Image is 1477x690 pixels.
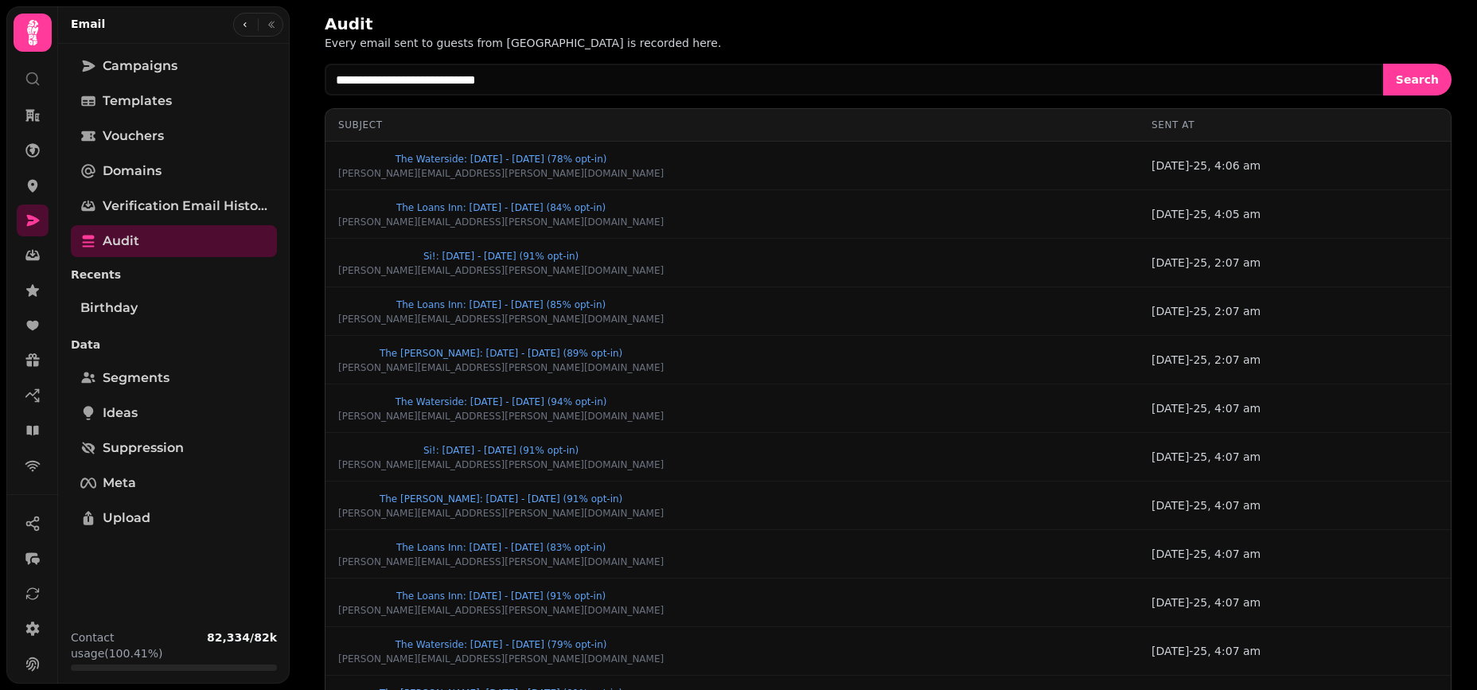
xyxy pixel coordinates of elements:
[103,474,136,493] span: Meta
[103,162,162,181] span: Domains
[338,491,664,507] button: The [PERSON_NAME]: [DATE] - [DATE] (91% opt-in)
[338,203,664,212] span: The Loans Inn: [DATE] - [DATE] (84% opt-in)
[338,410,664,423] p: [PERSON_NAME][EMAIL_ADDRESS][PERSON_NAME][DOMAIN_NAME]
[338,297,664,313] button: The Loans Inn: [DATE] - [DATE] (85% opt-in)
[103,57,177,76] span: Campaigns
[103,439,184,458] span: Suppression
[338,591,664,601] span: The Loans Inn: [DATE] - [DATE] (91% opt-in)
[1152,594,1438,610] div: [DATE]-25, 4:07 am
[338,167,664,180] p: [PERSON_NAME][EMAIL_ADDRESS][PERSON_NAME][DOMAIN_NAME]
[103,232,139,251] span: Audit
[1152,643,1438,659] div: [DATE]-25, 4:07 am
[338,248,664,264] button: Si!: [DATE] - [DATE] (91% opt-in)
[103,127,164,146] span: Vouchers
[338,119,1126,131] div: Subject
[325,35,721,51] p: Every email sent to guests from [GEOGRAPHIC_DATA] is recorded here.
[71,397,277,429] a: Ideas
[80,298,138,318] span: Birthday
[58,44,290,617] nav: Tabs
[1152,449,1438,465] div: [DATE]-25, 4:07 am
[1396,74,1439,85] span: Search
[338,540,664,556] button: The Loans Inn: [DATE] - [DATE] (83% opt-in)
[338,494,664,504] span: The [PERSON_NAME]: [DATE] - [DATE] (91% opt-in)
[103,509,150,528] span: Upload
[71,85,277,117] a: Templates
[338,151,664,167] button: The Waterside: [DATE] - [DATE] (78% opt-in)
[1152,255,1438,271] div: [DATE]-25, 2:07 am
[338,637,664,653] button: The Waterside: [DATE] - [DATE] (79% opt-in)
[1152,206,1438,222] div: [DATE]-25, 4:05 am
[1152,303,1438,319] div: [DATE]-25, 2:07 am
[1152,546,1438,562] div: [DATE]-25, 4:07 am
[103,403,138,423] span: Ideas
[338,349,664,358] span: The [PERSON_NAME]: [DATE] - [DATE] (89% opt-in)
[103,92,172,111] span: Templates
[1152,352,1438,368] div: [DATE]-25, 2:07 am
[71,292,277,324] a: Birthday
[338,216,664,228] p: [PERSON_NAME][EMAIL_ADDRESS][PERSON_NAME][DOMAIN_NAME]
[71,502,277,534] a: Upload
[338,653,664,665] p: [PERSON_NAME][EMAIL_ADDRESS][PERSON_NAME][DOMAIN_NAME]
[71,630,201,661] p: Contact usage (100.41%)
[71,120,277,152] a: Vouchers
[1152,400,1438,416] div: [DATE]-25, 4:07 am
[71,190,277,222] a: Verification email history
[1152,119,1438,131] div: Sent At
[338,345,664,361] button: The [PERSON_NAME]: [DATE] - [DATE] (89% opt-in)
[71,260,277,289] p: Recents
[338,442,664,458] button: Si!: [DATE] - [DATE] (91% opt-in)
[207,631,277,644] b: 82,334 / 82k
[338,300,664,310] span: The Loans Inn: [DATE] - [DATE] (85% opt-in)
[1383,64,1452,96] button: Search
[103,197,267,216] span: Verification email history
[338,397,664,407] span: The Waterside: [DATE] - [DATE] (94% opt-in)
[71,362,277,394] a: Segments
[71,330,277,359] p: Data
[103,368,170,388] span: Segments
[338,200,664,216] button: The Loans Inn: [DATE] - [DATE] (84% opt-in)
[338,313,664,326] p: [PERSON_NAME][EMAIL_ADDRESS][PERSON_NAME][DOMAIN_NAME]
[338,507,664,520] p: [PERSON_NAME][EMAIL_ADDRESS][PERSON_NAME][DOMAIN_NAME]
[325,13,630,35] h2: Audit
[338,588,664,604] button: The Loans Inn: [DATE] - [DATE] (91% opt-in)
[338,556,664,568] p: [PERSON_NAME][EMAIL_ADDRESS][PERSON_NAME][DOMAIN_NAME]
[338,640,664,649] span: The Waterside: [DATE] - [DATE] (79% opt-in)
[338,251,664,261] span: Si!: [DATE] - [DATE] (91% opt-in)
[71,467,277,499] a: Meta
[71,50,277,82] a: Campaigns
[338,446,664,455] span: Si!: [DATE] - [DATE] (91% opt-in)
[338,458,664,471] p: [PERSON_NAME][EMAIL_ADDRESS][PERSON_NAME][DOMAIN_NAME]
[338,264,664,277] p: [PERSON_NAME][EMAIL_ADDRESS][PERSON_NAME][DOMAIN_NAME]
[338,361,664,374] p: [PERSON_NAME][EMAIL_ADDRESS][PERSON_NAME][DOMAIN_NAME]
[71,155,277,187] a: Domains
[1152,497,1438,513] div: [DATE]-25, 4:07 am
[71,432,277,464] a: Suppression
[71,225,277,257] a: Audit
[338,394,664,410] button: The Waterside: [DATE] - [DATE] (94% opt-in)
[338,154,664,164] span: The Waterside: [DATE] - [DATE] (78% opt-in)
[338,543,664,552] span: The Loans Inn: [DATE] - [DATE] (83% opt-in)
[338,604,664,617] p: [PERSON_NAME][EMAIL_ADDRESS][PERSON_NAME][DOMAIN_NAME]
[1152,158,1438,173] div: [DATE]-25, 4:06 am
[71,16,105,32] h2: Email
